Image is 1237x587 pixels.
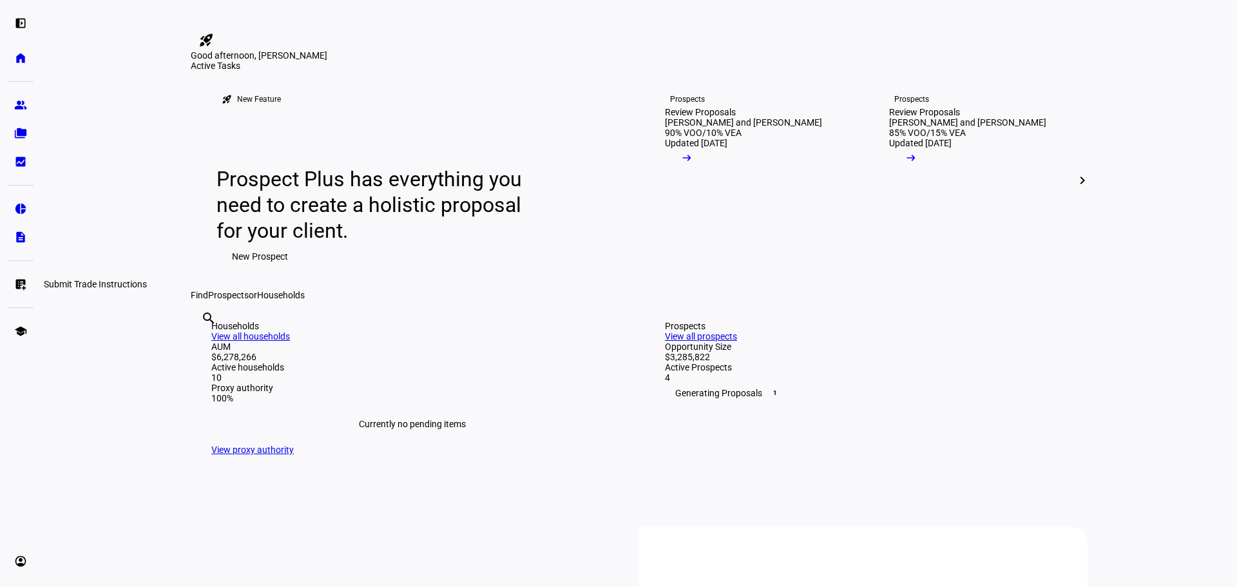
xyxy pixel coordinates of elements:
[39,276,152,292] div: Submit Trade Instructions
[665,321,1067,331] div: Prospects
[770,388,780,398] span: 1
[191,61,1088,71] div: Active Tasks
[191,290,1088,300] div: Find or
[211,321,613,331] div: Households
[14,99,27,111] eth-mat-symbol: group
[665,352,1067,362] div: $3,285,822
[232,244,288,269] span: New Prospect
[216,166,534,244] div: Prospect Plus has everything you need to create a holistic proposal for your client.
[665,107,736,117] div: Review Proposals
[211,383,613,393] div: Proxy authority
[680,151,693,164] mat-icon: arrow_right_alt
[14,325,27,338] eth-mat-symbol: school
[14,17,27,30] eth-mat-symbol: left_panel_open
[868,71,1082,290] a: ProspectsReview Proposals[PERSON_NAME] and [PERSON_NAME] 85% VOO/15% VEAUpdated [DATE]
[889,117,1062,138] div: [PERSON_NAME] and [PERSON_NAME] 85% VOO/15% VEA
[8,149,34,175] a: bid_landscape
[665,331,737,342] a: View all prospects
[665,383,1067,403] div: Generating Proposals
[14,127,27,140] eth-mat-symbol: folder_copy
[237,94,281,104] div: New Feature
[211,403,613,445] div: Currently no pending items
[14,555,27,568] eth-mat-symbol: account_circle
[201,328,204,343] input: Enter name of prospect or household
[201,311,216,326] mat-icon: search
[14,52,27,64] eth-mat-symbol: home
[198,32,214,48] mat-icon: rocket_launch
[191,50,1088,61] div: Good afternoon, [PERSON_NAME]
[670,94,705,104] div: Prospects
[211,342,613,352] div: AUM
[14,278,27,291] eth-mat-symbol: list_alt_add
[889,107,960,117] div: Review Proposals
[14,231,27,244] eth-mat-symbol: description
[211,445,294,455] a: View proxy authority
[8,120,34,146] a: folder_copy
[211,352,613,362] div: $6,278,266
[8,224,34,250] a: description
[665,372,1067,383] div: 4
[222,94,232,104] mat-icon: rocket_launch
[257,290,305,300] span: Households
[665,138,727,148] div: Updated [DATE]
[665,362,1067,372] div: Active Prospects
[665,342,1067,352] div: Opportunity Size
[644,71,858,290] a: ProspectsReview Proposals[PERSON_NAME] and [PERSON_NAME] 90% VOO/10% VEAUpdated [DATE]
[208,290,249,300] span: Prospects
[8,196,34,222] a: pie_chart
[1075,173,1090,188] mat-icon: chevron_right
[14,155,27,168] eth-mat-symbol: bid_landscape
[905,151,917,164] mat-icon: arrow_right_alt
[889,138,952,148] div: Updated [DATE]
[14,202,27,215] eth-mat-symbol: pie_chart
[1075,13,1086,23] span: 1
[894,94,929,104] div: Prospects
[211,372,613,383] div: 10
[211,393,613,403] div: 100%
[8,92,34,118] a: group
[665,117,838,138] div: [PERSON_NAME] and [PERSON_NAME] 90% VOO/10% VEA
[211,362,613,372] div: Active households
[216,244,303,269] button: New Prospect
[211,331,290,342] a: View all households
[8,45,34,71] a: home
